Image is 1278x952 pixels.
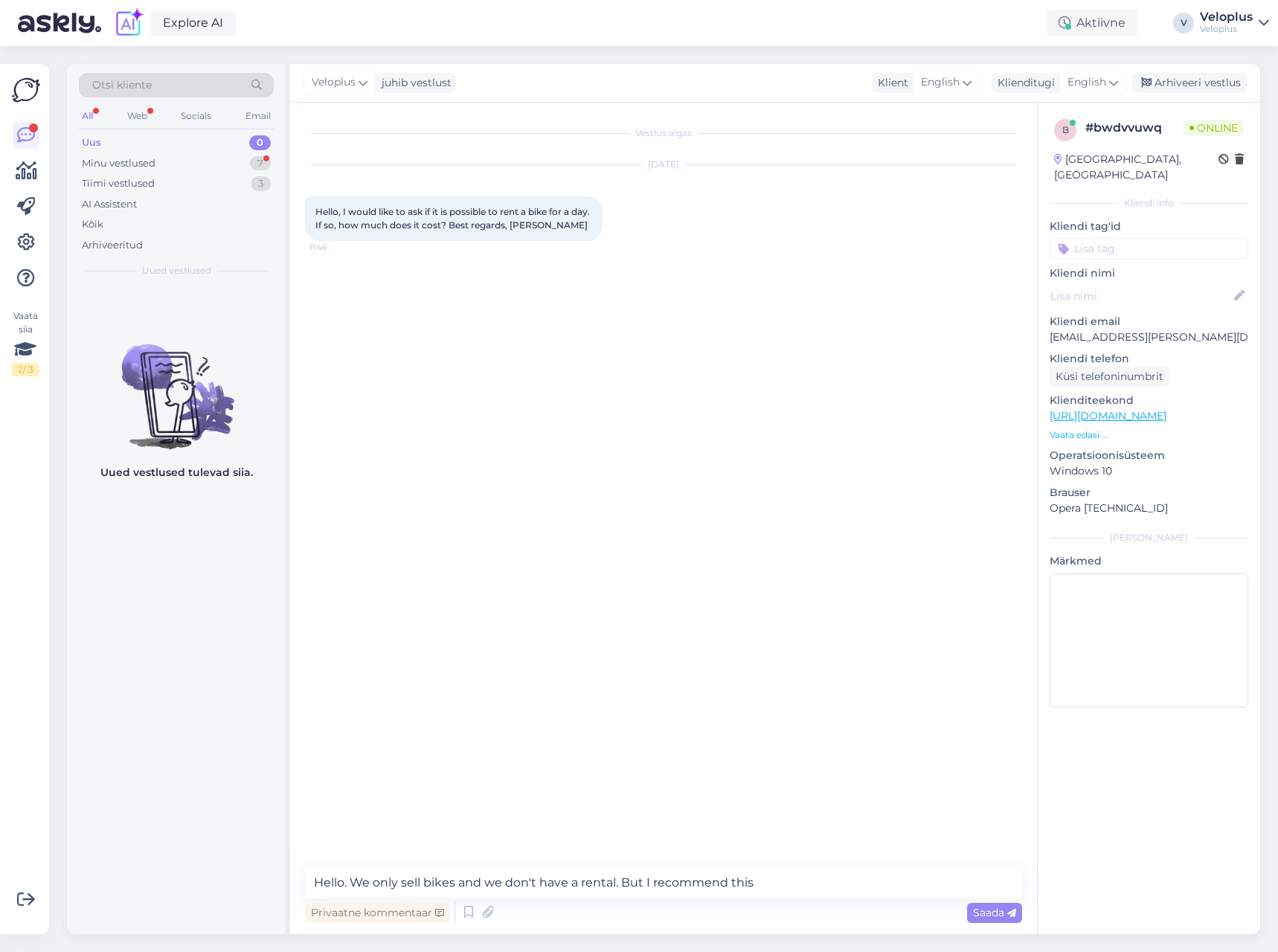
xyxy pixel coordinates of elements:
div: Küsi telefoninumbrit [1050,367,1169,387]
span: English [921,74,960,91]
div: Arhiveeri vestlus [1132,73,1247,93]
div: 2 / 3 [12,363,39,376]
p: Opera [TECHNICAL_ID] [1050,501,1248,516]
textarea: Hello. We only sell bikes and we don't have a rental. But I recommend this [305,867,1022,898]
div: Uus [82,135,101,150]
span: b [1062,124,1069,135]
div: Socials [178,106,214,126]
p: Windows 10 [1050,463,1248,479]
p: Märkmed [1050,553,1248,569]
div: Kliendi info [1050,196,1248,210]
div: # bwdvvuwq [1085,119,1184,137]
p: Uued vestlused tulevad siia. [100,465,253,480]
p: Kliendi tag'id [1050,219,1248,234]
span: Online [1184,120,1244,136]
input: Lisa tag [1050,237,1248,260]
div: Privaatne kommentaar [305,903,450,923]
div: juhib vestlust [376,75,452,91]
div: [PERSON_NAME] [1050,531,1248,544]
span: Hello, I would like to ask if it is possible to rent a bike for a day. If so, how much does it co... [315,206,592,231]
div: Klienditugi [992,75,1055,91]
p: Kliendi telefon [1050,351,1248,367]
img: Askly Logo [12,76,40,104]
p: Operatsioonisüsteem [1050,448,1248,463]
div: V [1173,13,1194,33]
div: [GEOGRAPHIC_DATA], [GEOGRAPHIC_DATA] [1054,152,1218,183]
p: Vaata edasi ... [1050,428,1248,442]
input: Lisa nimi [1050,288,1231,304]
div: Tiimi vestlused [82,176,155,191]
div: Email [243,106,274,126]
div: Vestlus algas [305,126,1022,140]
div: 0 [249,135,271,150]
img: explore-ai [113,7,144,39]
div: [DATE] [305,158,1022,171]
p: Brauser [1050,485,1248,501]
div: Klient [872,75,908,91]
div: All [79,106,96,126]
div: Kõik [82,217,103,232]
a: VeloplusVeloplus [1200,11,1269,35]
span: 11:46 [309,242,365,253]
span: Otsi kliente [92,77,152,93]
div: Minu vestlused [82,156,155,171]
img: No chats [67,318,286,451]
div: AI Assistent [82,197,137,212]
div: Aktiivne [1047,10,1137,36]
p: Klienditeekond [1050,393,1248,408]
div: Vaata siia [12,309,39,376]
p: Kliendi nimi [1050,266,1248,281]
div: Arhiveeritud [82,238,143,253]
p: Kliendi email [1050,314,1248,329]
div: 7 [250,156,271,171]
span: Veloplus [312,74,356,91]
p: [EMAIL_ADDRESS][PERSON_NAME][DOMAIN_NAME] [1050,329,1248,345]
a: [URL][DOMAIN_NAME] [1050,409,1166,422]
div: Web [124,106,150,126]
span: Uued vestlused [142,264,211,277]
span: Saada [973,906,1016,919]
div: 3 [251,176,271,191]
a: Explore AI [150,10,236,36]
div: Veloplus [1200,23,1253,35]
span: English [1067,74,1106,91]
div: Veloplus [1200,11,1253,23]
